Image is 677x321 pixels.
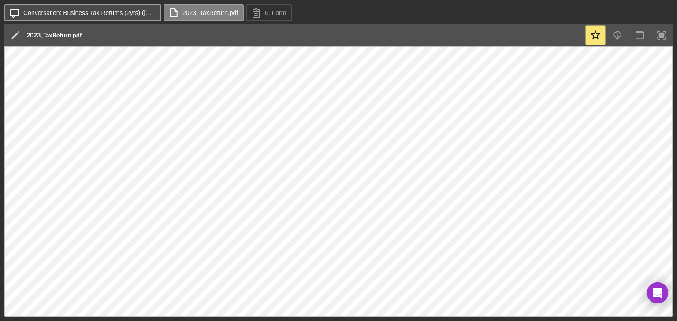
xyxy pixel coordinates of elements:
[26,32,82,39] div: 2023_TaxReturn.pdf
[265,9,286,16] label: 6. Form
[164,4,244,21] button: 2023_TaxReturn.pdf
[4,4,161,21] button: Conversation: Business Tax Returns (2yrs) ([PERSON_NAME])
[182,9,238,16] label: 2023_TaxReturn.pdf
[246,4,292,21] button: 6. Form
[647,282,668,303] div: Open Intercom Messenger
[23,9,156,16] label: Conversation: Business Tax Returns (2yrs) ([PERSON_NAME])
